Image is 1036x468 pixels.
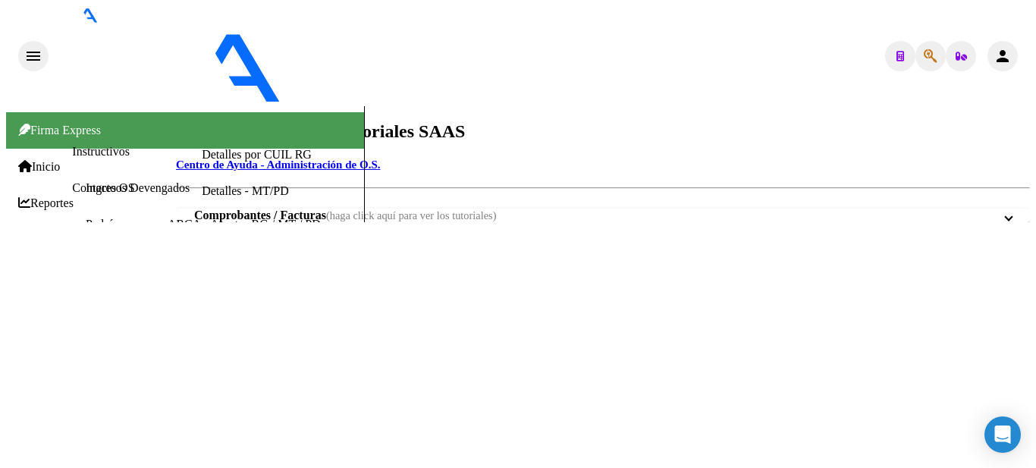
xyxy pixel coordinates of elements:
span: Firma Express [18,124,101,137]
a: Instructivos [72,145,130,158]
mat-expansion-panel-header: Comprobantes / Facturas(haga click aquí para ver los tutoriales) [176,209,1030,222]
a: Reportes [18,196,74,210]
span: (haga click aquí para ver los tutoriales) [326,209,497,222]
a: Padrón [86,218,120,231]
a: Inicio [18,160,60,174]
span: - OSCONARA [408,93,485,105]
a: Ingresos Devengados [86,181,190,194]
div: Open Intercom Messenger [984,416,1021,453]
img: Logo SAAS [49,23,408,103]
a: Traspasos x O.S. [132,221,214,234]
a: Detalles - MT/PD [202,184,289,198]
a: Detalles por CUIL RG [202,148,312,162]
mat-icon: menu [24,47,42,65]
mat-icon: person [994,47,1012,65]
a: Contacto OS [72,181,134,194]
h2: Instructivos y Video Tutoriales SAAS [176,121,1030,142]
a: ARCA - Aportes RG / MT / PD [168,218,321,231]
